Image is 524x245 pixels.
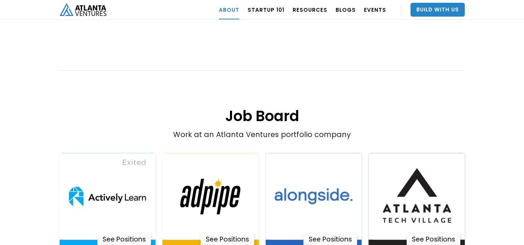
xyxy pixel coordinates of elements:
[270,153,357,240] img: Actively Learn
[167,153,254,240] img: Actively Learn
[60,72,465,126] h1: Job Board
[410,3,465,17] a: Build With Us
[100,22,424,139] div: Work at an Atlanta Ventures portfolio company
[64,153,151,240] img: Actively Learn
[373,153,460,240] img: Actively Learn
